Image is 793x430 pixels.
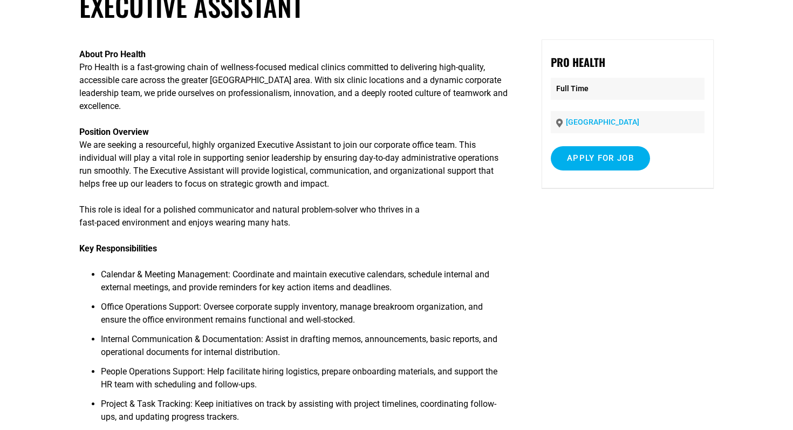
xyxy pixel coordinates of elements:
p: This role is ideal for a polished communicator and natural problem-solver who thrives in a fast-p... [79,203,510,229]
li: Office Operations Support: Oversee corporate supply inventory, manage breakroom organization, and... [101,301,510,333]
strong: Position Overview [79,127,149,137]
p: Pro Health is a fast-growing chain of wellness-focused medical clinics committed to delivering hi... [79,48,510,113]
input: Apply for job [551,146,650,170]
p: Full Time [551,78,705,100]
strong: Key Responsibilities [79,243,157,254]
li: Internal Communication & Documentation: Assist in drafting memos, announcements, basic reports, a... [101,333,510,365]
li: Calendar & Meeting Management: Coordinate and maintain executive calendars, schedule internal and... [101,268,510,301]
a: [GEOGRAPHIC_DATA] [566,118,639,126]
li: Project & Task Tracking: Keep initiatives on track by assisting with project timelines, coordinat... [101,398,510,430]
strong: About Pro Health [79,49,146,59]
strong: Pro Health [551,54,605,70]
li: People Operations Support: Help facilitate hiring logistics, prepare onboarding materials, and su... [101,365,510,398]
p: We are seeking a resourceful, highly organized Executive Assistant to join our corporate office t... [79,126,510,190]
